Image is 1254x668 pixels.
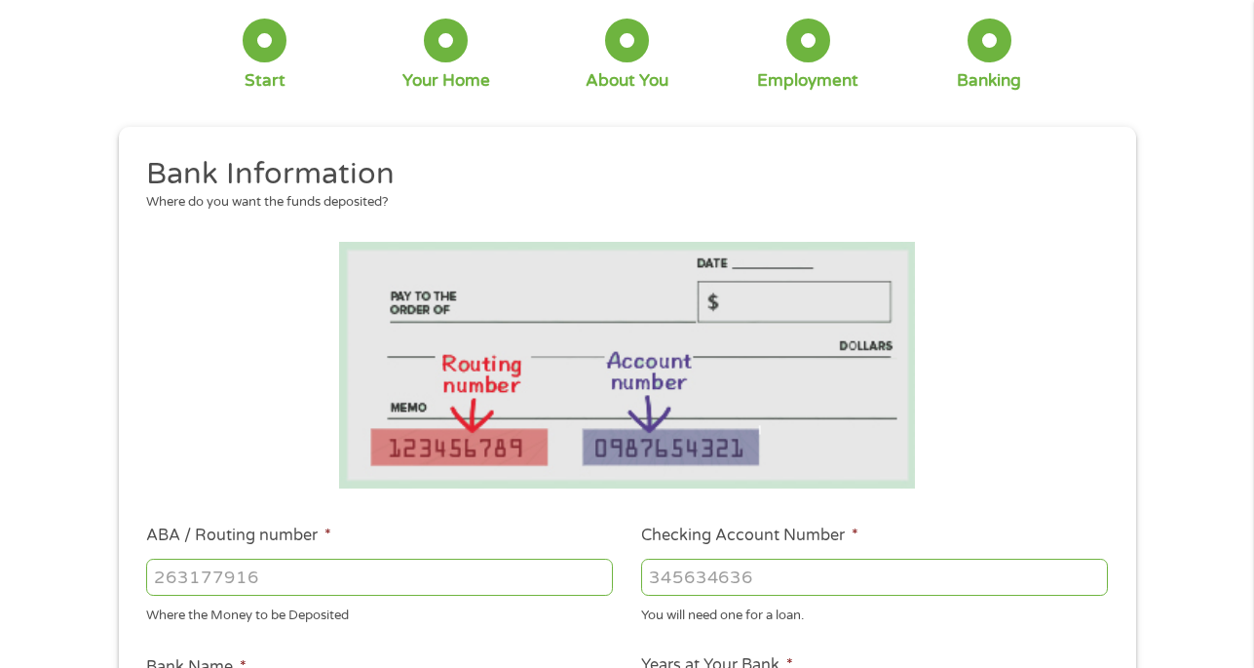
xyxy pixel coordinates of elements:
[402,70,490,92] div: Your Home
[146,193,1093,213] div: Where do you want the funds deposited?
[245,70,285,92] div: Start
[641,600,1108,626] div: You will need one for a loan.
[146,600,613,626] div: Where the Money to be Deposited
[586,70,668,92] div: About You
[339,242,916,489] img: Routing number location
[641,526,858,546] label: Checking Account Number
[146,559,613,596] input: 263177916
[641,559,1108,596] input: 345634636
[957,70,1021,92] div: Banking
[146,526,331,546] label: ABA / Routing number
[757,70,858,92] div: Employment
[146,155,1093,194] h2: Bank Information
